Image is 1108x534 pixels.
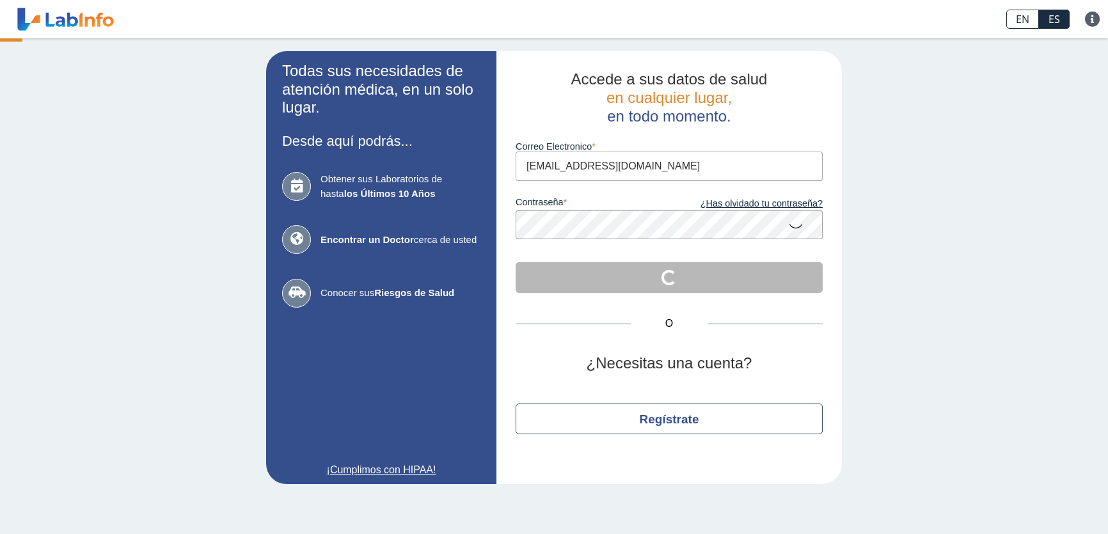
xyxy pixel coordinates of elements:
span: Obtener sus Laboratorios de hasta [321,172,480,201]
b: Encontrar un Doctor [321,234,414,245]
button: Regístrate [516,404,823,434]
b: los Últimos 10 Años [344,188,436,199]
span: Conocer sus [321,286,480,301]
a: EN [1006,10,1039,29]
a: ¿Has olvidado tu contraseña? [669,197,823,211]
label: Correo Electronico [516,141,823,152]
b: Riesgos de Salud [374,287,454,298]
h2: Todas sus necesidades de atención médica, en un solo lugar. [282,62,480,117]
span: cerca de usted [321,233,480,247]
span: en todo momento. [607,107,731,125]
label: contraseña [516,197,669,211]
span: O [631,316,708,331]
span: en cualquier lugar, [606,89,732,106]
a: ES [1039,10,1070,29]
span: Accede a sus datos de salud [571,70,768,88]
h3: Desde aquí podrás... [282,133,480,149]
a: ¡Cumplimos con HIPAA! [282,462,480,478]
h2: ¿Necesitas una cuenta? [516,354,823,373]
